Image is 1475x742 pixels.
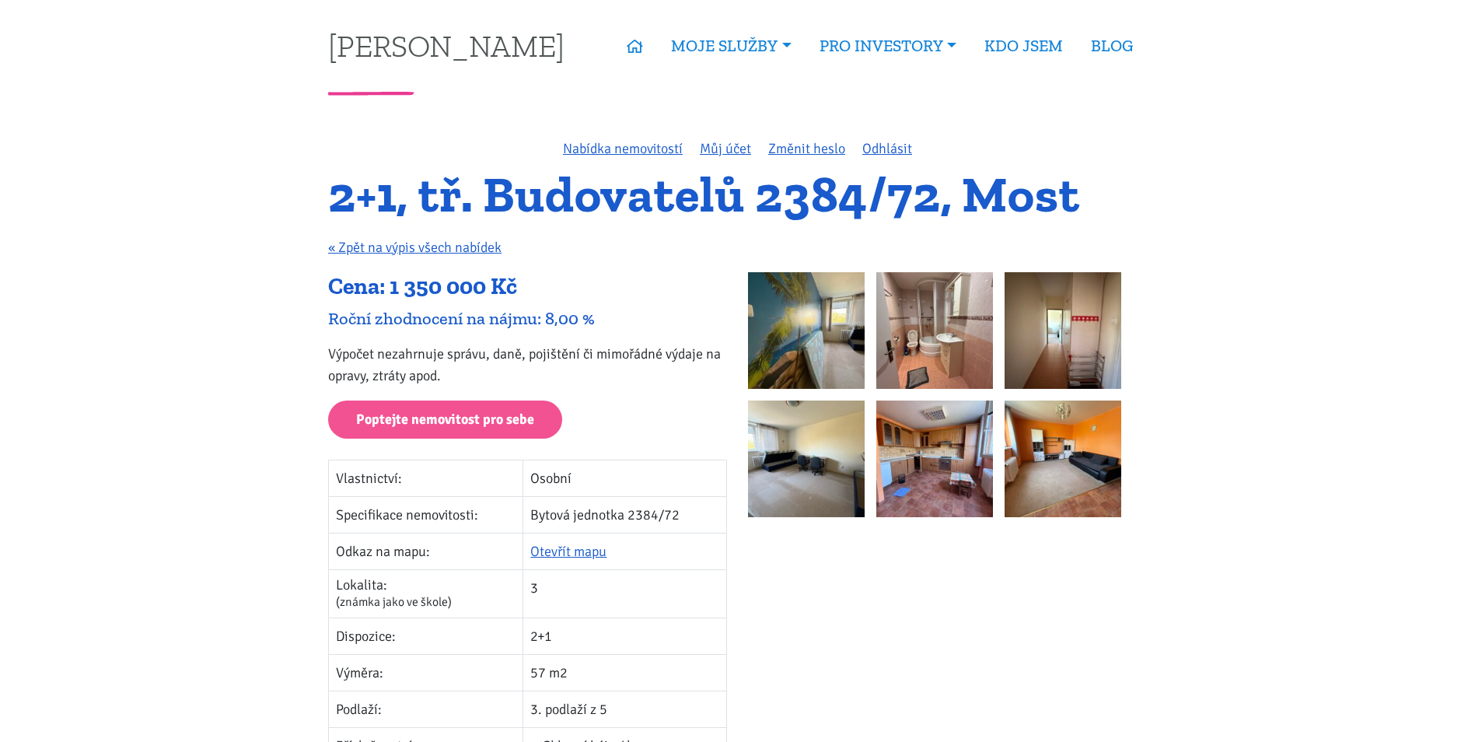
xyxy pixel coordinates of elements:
td: Podlaží: [329,691,523,727]
div: Cena: 1 350 000 Kč [328,272,727,302]
td: 3. podlaží z 5 [523,691,727,727]
td: Odkaz na mapu: [329,533,523,569]
a: « Zpět na výpis všech nabídek [328,239,502,256]
td: 57 m2 [523,654,727,691]
h1: 2+1, tř. Budovatelů 2384/72, Most [328,173,1147,216]
td: Výměra: [329,654,523,691]
td: 3 [523,569,727,618]
td: Bytová jednotka 2384/72 [523,496,727,533]
a: Nabídka nemovitostí [563,140,683,157]
td: Dispozice: [329,618,523,654]
a: BLOG [1077,28,1147,64]
a: [PERSON_NAME] [328,30,564,61]
td: Osobní [523,460,727,496]
a: Odhlásit [862,140,912,157]
div: Roční zhodnocení na nájmu: 8,00 % [328,308,727,329]
a: PRO INVESTORY [806,28,970,64]
td: Lokalita: [329,569,523,618]
span: (známka jako ve škole) [336,594,452,610]
td: Specifikace nemovitosti: [329,496,523,533]
a: KDO JSEM [970,28,1077,64]
a: Poptejte nemovitost pro sebe [328,401,562,439]
a: Otevřít mapu [530,543,606,560]
a: MOJE SLUŽBY [657,28,805,64]
a: Změnit heslo [768,140,845,157]
p: Výpočet nezahrnuje správu, daně, pojištění či mimořádné výdaje na opravy, ztráty apod. [328,343,727,387]
td: 2+1 [523,618,727,654]
a: Můj účet [700,140,751,157]
td: Vlastnictví: [329,460,523,496]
